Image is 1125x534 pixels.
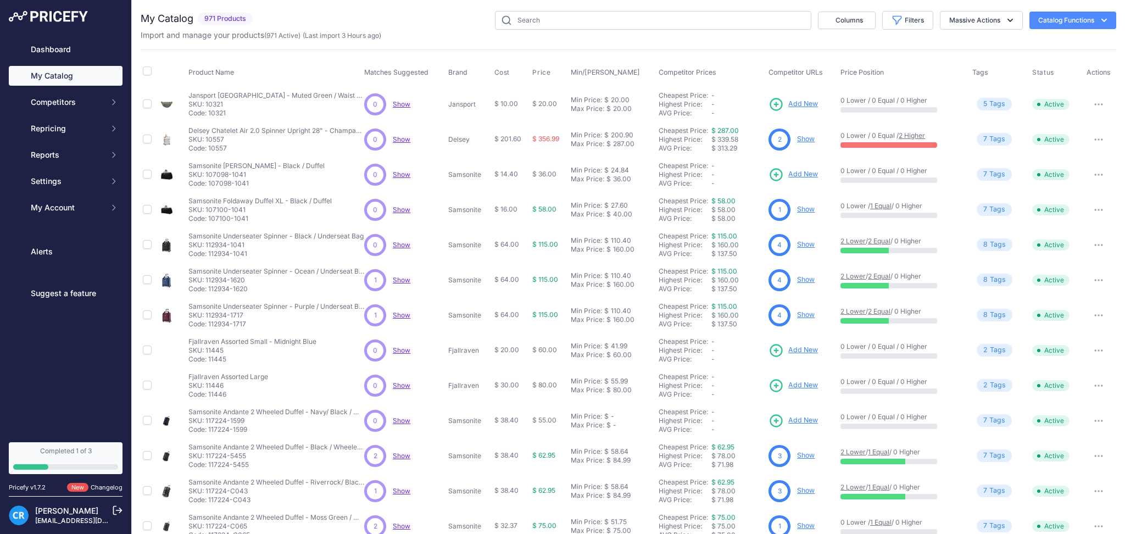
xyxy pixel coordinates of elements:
[711,320,764,329] div: $ 137.50
[711,337,715,346] span: -
[9,283,122,303] a: Suggest a feature
[31,97,103,108] span: Competitors
[448,311,489,320] p: Samsonite
[393,100,410,108] span: Show
[659,311,711,320] div: Highest Price:
[9,242,122,262] a: Alerts
[711,100,715,108] span: -
[778,205,781,215] span: 1
[840,166,961,175] p: 0 Lower / 0 Equal / 0 Higher
[393,381,410,390] a: Show
[393,346,410,354] a: Show
[611,210,632,219] div: 40.00
[604,307,609,315] div: $
[571,342,602,351] div: Min Price:
[188,337,316,346] p: Fjallraven Assorted Small - Midnight Blue
[659,232,708,240] a: Cheapest Price:
[840,131,961,140] p: 0 Lower / 0 Equal /
[977,133,1012,146] span: Tag
[788,99,818,109] span: Add New
[188,126,364,135] p: Delsey Chatelet Air 2.0 Spinner Upright 28" - Champagne / Large
[777,310,782,320] span: 4
[373,240,377,250] span: 0
[711,478,734,486] a: $ 62.95
[604,236,609,245] div: $
[797,451,815,459] a: Show
[609,236,631,245] div: 110.40
[188,311,364,320] p: SKU: 112934-1717
[393,135,410,143] a: Show
[659,320,711,329] div: AVG Price:
[141,30,381,41] p: Import and manage your products
[188,197,332,205] p: Samsonite Foldaway Duffel XL - Black / Duffel
[373,135,377,144] span: 0
[188,214,332,223] p: Code: 107100-1041
[611,245,634,254] div: 160.00
[882,11,933,30] button: Filters
[768,378,818,393] a: Add New
[571,201,602,210] div: Min Price:
[711,214,764,223] div: $ 58.00
[659,408,708,416] a: Cheapest Price:
[393,241,410,249] a: Show
[659,197,708,205] a: Cheapest Price:
[188,170,325,179] p: SKU: 107098-1041
[9,442,122,474] a: Completed 1 of 3
[31,149,103,160] span: Reports
[188,68,234,76] span: Product Name
[393,170,410,179] a: Show
[659,179,711,188] div: AVG Price:
[532,205,556,213] span: $ 58.00
[797,240,815,248] a: Show
[571,104,604,113] div: Max Price:
[659,144,711,153] div: AVG Price:
[659,205,711,214] div: Highest Price:
[768,343,818,358] a: Add New
[840,307,961,316] p: / / 0 Higher
[571,307,602,315] div: Min Price:
[188,162,325,170] p: Samsonite [PERSON_NAME] - Black / Duffel
[373,99,377,109] span: 0
[840,202,961,210] p: 0 Lower / / 0 Higher
[188,205,332,214] p: SKU: 107100-1041
[448,170,489,179] p: Samsonite
[494,68,510,77] span: Cost
[448,135,489,144] p: Delsey
[606,280,611,289] div: $
[609,342,627,351] div: 41.99
[532,170,556,178] span: $ 36.00
[373,205,377,215] span: 0
[532,346,557,354] span: $ 60.00
[1029,12,1116,29] button: Catalog Functions
[711,232,737,240] a: $ 115.00
[9,145,122,165] button: Reports
[659,249,711,258] div: AVG Price:
[606,315,611,324] div: $
[868,307,890,315] a: 2 Equal
[711,302,737,310] a: $ 115.00
[188,100,364,109] p: SKU: 10321
[983,169,987,180] span: 7
[659,170,711,179] div: Highest Price:
[611,140,634,148] div: 287.00
[571,175,604,183] div: Max Price:
[840,272,866,280] a: 2 Lower
[393,522,410,530] a: Show
[1032,204,1070,215] span: Active
[188,285,364,293] p: Code: 112934-1620
[393,276,410,284] a: Show
[393,452,410,460] a: Show
[266,31,298,40] a: 971 Active
[364,68,428,76] span: Matches Suggested
[868,483,889,491] a: 1 Equal
[777,275,782,285] span: 4
[868,237,890,245] a: 2 Equal
[983,275,988,285] span: 8
[606,175,611,183] div: $
[711,443,734,451] a: $ 62.95
[1032,310,1070,321] span: Active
